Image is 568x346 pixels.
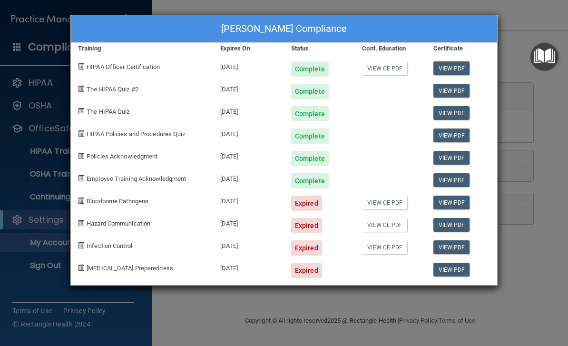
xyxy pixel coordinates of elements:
[362,240,407,254] a: View CE PDF
[433,61,470,75] a: View PDF
[87,198,148,205] span: Bloodborne Pathogens
[433,84,470,98] a: View PDF
[213,166,284,188] div: [DATE]
[213,144,284,166] div: [DATE]
[355,43,426,54] div: Cont. Education
[426,43,497,54] div: Certificate
[362,196,407,209] a: View CE PDF
[213,99,284,121] div: [DATE]
[291,61,329,77] div: Complete
[291,173,329,188] div: Complete
[433,173,470,187] a: View PDF
[291,151,329,166] div: Complete
[362,61,407,75] a: View CE PDF
[433,263,470,277] a: View PDF
[87,153,157,160] span: Policies Acknowledgment
[213,233,284,256] div: [DATE]
[213,188,284,211] div: [DATE]
[530,43,558,71] button: Open Resource Center
[362,218,407,232] a: View CE PDF
[291,196,322,211] div: Expired
[433,196,470,209] a: View PDF
[87,130,185,138] span: HIPAA Policies and Procedures Quiz
[87,220,150,227] span: Hazard Communication
[213,43,284,54] div: Expires On
[433,151,470,165] a: View PDF
[213,121,284,144] div: [DATE]
[291,84,329,99] div: Complete
[71,43,213,54] div: Training
[291,106,329,121] div: Complete
[87,242,132,249] span: Infection Control
[291,218,322,233] div: Expired
[433,106,470,120] a: View PDF
[87,63,160,70] span: HIPAA Officer Certification
[433,129,470,142] a: View PDF
[291,129,329,144] div: Complete
[213,54,284,77] div: [DATE]
[213,211,284,233] div: [DATE]
[213,256,284,278] div: [DATE]
[213,77,284,99] div: [DATE]
[433,240,470,254] a: View PDF
[291,240,322,256] div: Expired
[87,265,173,272] span: [MEDICAL_DATA] Preparedness
[284,43,355,54] div: Status
[87,108,129,115] span: The HIPAA Quiz
[71,15,497,43] div: [PERSON_NAME] Compliance
[87,86,138,93] span: The HIPAA Quiz #2
[291,263,322,278] div: Expired
[87,175,186,182] span: Employee Training Acknowledgment
[433,218,470,232] a: View PDF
